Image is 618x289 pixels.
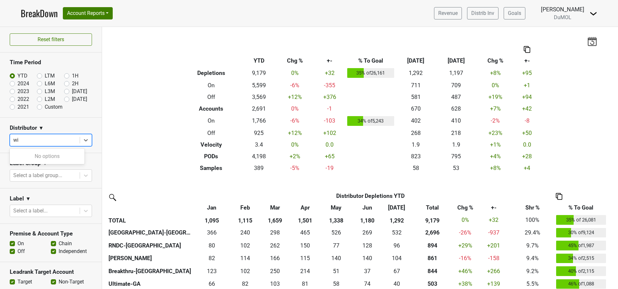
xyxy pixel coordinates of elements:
[290,239,320,252] td: 150.167
[354,241,380,250] div: 128
[195,228,229,237] div: 366
[524,46,530,53] img: Copy to clipboard
[510,265,555,278] td: 9.2%
[17,247,25,255] label: Off
[555,202,608,213] th: % To Goal: activate to sort column ascending
[260,226,290,239] td: 297.8
[10,195,24,202] h3: Label
[383,254,410,262] div: 104
[107,226,193,239] th: [GEOGRAPHIC_DATA]-[GEOGRAPHIC_DATA]
[180,103,242,114] th: Accounts
[261,228,289,237] div: 298
[261,280,289,288] div: 103
[352,252,382,265] td: 139.834
[292,241,318,250] div: 150
[260,213,290,226] th: 1,659
[260,239,290,252] td: 261.5
[589,10,597,18] img: Dropdown Menu
[476,114,514,127] td: -2 %
[242,66,276,79] td: 9,179
[230,265,260,278] td: 102.491
[382,265,411,278] td: 66.671
[260,252,290,265] td: 166.334
[260,265,290,278] td: 250.334
[436,55,476,66] th: [DATE]
[290,252,320,265] td: 114.666
[180,127,242,139] th: Off
[514,127,540,139] td: +50
[45,80,55,88] label: L6M
[260,202,290,213] th: Mar: activate to sort column ascending
[230,226,260,239] td: 240.1
[395,66,436,79] td: 1,292
[514,103,540,114] td: +42
[107,202,193,213] th: &nbsp;: activate to sort column ascending
[242,91,276,103] td: 3,569
[232,228,258,237] div: 240
[382,252,411,265] td: 104.167
[314,151,346,162] td: +65
[556,193,562,200] img: Copy to clipboard
[230,190,510,202] th: Distributor Depletions YTD
[514,79,540,91] td: +1
[510,213,555,226] td: 100%
[314,139,346,151] td: 0.0
[314,103,346,114] td: -1
[436,103,476,114] td: 628
[276,139,314,151] td: 0 %
[554,14,571,20] span: DuMOL
[276,162,314,174] td: -5 %
[242,127,276,139] td: 925
[59,240,72,247] label: Chain
[314,114,346,127] td: -103
[383,267,410,275] div: 67
[411,202,453,213] th: Total: activate to sort column ascending
[436,91,476,103] td: 487
[314,79,346,91] td: -355
[63,7,113,19] button: Account Reports
[290,213,320,226] th: 1,501
[314,162,346,174] td: -19
[261,267,289,275] div: 250
[292,228,318,237] div: 465
[72,80,78,88] label: 2H
[193,239,231,252] td: 80.4
[510,239,555,252] td: 9.7%
[276,66,314,79] td: 0 %
[290,202,320,213] th: Apr: activate to sort column ascending
[193,252,231,265] td: 81.668
[352,202,382,213] th: Jun: activate to sort column ascending
[321,254,351,262] div: 140
[290,265,320,278] td: 214.336
[413,228,452,237] div: 2,696
[290,226,320,239] td: 465.334
[479,254,509,262] div: -158
[193,213,231,226] th: 1,095
[411,213,453,226] th: 9,179
[395,151,436,162] td: 823
[354,228,380,237] div: 269
[314,127,346,139] td: +102
[17,240,24,247] label: On
[346,55,395,66] th: % To Goal
[292,267,318,275] div: 214
[395,79,436,91] td: 711
[510,202,555,213] th: Shr %: activate to sort column ascending
[510,226,555,239] td: 29.4%
[232,241,258,250] div: 102
[276,127,314,139] td: +12 %
[352,265,382,278] td: 36.669
[17,72,28,80] label: YTD
[476,139,514,151] td: +1 %
[383,241,410,250] div: 96
[436,66,476,79] td: 1,197
[195,280,229,288] div: 66
[413,254,452,262] div: 861
[510,252,555,265] td: 9.4%
[72,88,87,95] label: [DATE]
[320,202,352,213] th: May: activate to sort column ascending
[107,192,117,202] img: filter
[514,55,540,66] th: +-
[261,254,289,262] div: 166
[10,59,92,66] h3: Time Period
